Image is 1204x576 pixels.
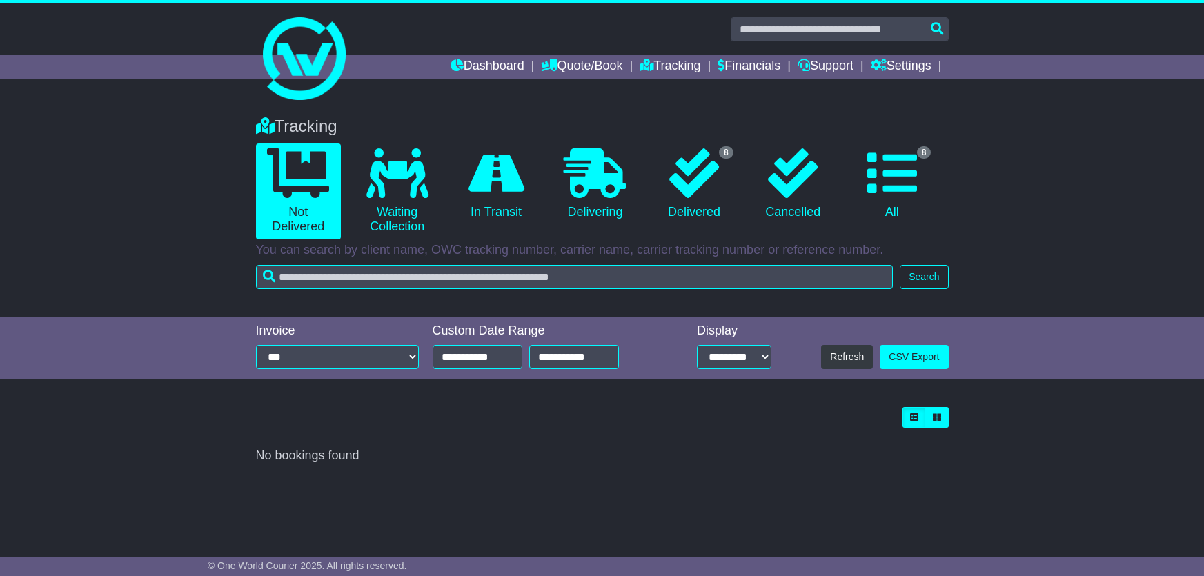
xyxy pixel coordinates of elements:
[433,324,654,339] div: Custom Date Range
[821,345,873,369] button: Refresh
[880,345,948,369] a: CSV Export
[541,55,622,79] a: Quote/Book
[651,143,736,225] a: 8 Delivered
[719,146,733,159] span: 8
[718,55,780,79] a: Financials
[355,143,440,239] a: Waiting Collection
[751,143,836,225] a: Cancelled
[849,143,934,225] a: 8 All
[249,117,956,137] div: Tracking
[917,146,931,159] span: 8
[697,324,771,339] div: Display
[256,324,419,339] div: Invoice
[871,55,931,79] a: Settings
[256,243,949,258] p: You can search by client name, OWC tracking number, carrier name, carrier tracking number or refe...
[553,143,638,225] a: Delivering
[208,560,407,571] span: © One World Courier 2025. All rights reserved.
[798,55,853,79] a: Support
[256,143,341,239] a: Not Delivered
[640,55,700,79] a: Tracking
[451,55,524,79] a: Dashboard
[453,143,538,225] a: In Transit
[900,265,948,289] button: Search
[256,448,949,464] div: No bookings found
